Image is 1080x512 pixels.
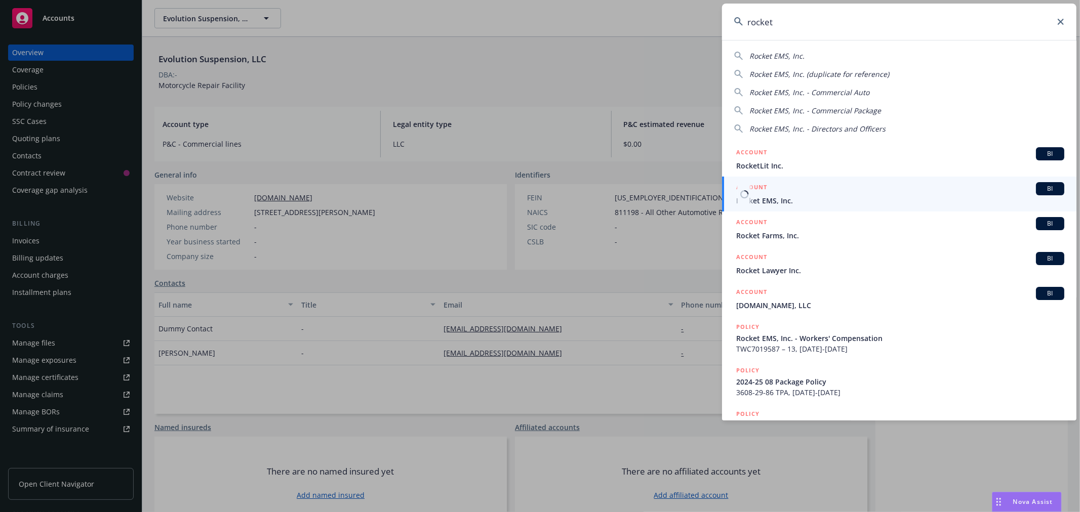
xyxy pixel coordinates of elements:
a: POLICY2024-25 08 Package Policy3608-29-86 TPA, [DATE]-[DATE] [722,360,1076,403]
span: BI [1040,184,1060,193]
span: 2025-26 08 Auto Policy [736,420,1064,431]
span: BI [1040,254,1060,263]
span: Rocket Farms, Inc. [736,230,1064,241]
h5: POLICY [736,409,759,419]
span: Rocket EMS, Inc. (duplicate for reference) [749,69,889,79]
span: Rocket EMS, Inc. - Commercial Package [749,106,881,115]
span: Nova Assist [1013,497,1053,506]
span: Rocket EMS, Inc. - Commercial Auto [749,88,869,97]
div: Drag to move [992,492,1005,511]
span: Rocket EMS, Inc. [749,51,805,61]
span: Rocket Lawyer Inc. [736,265,1064,276]
input: Search... [722,4,1076,40]
h5: ACCOUNT [736,252,767,264]
span: Rocket EMS, Inc. - Workers' Compensation [736,333,1064,344]
span: TWC7019587 – 13, [DATE]-[DATE] [736,344,1064,354]
h5: ACCOUNT [736,287,767,299]
a: ACCOUNTBIRocket EMS, Inc. [722,177,1076,211]
span: BI [1040,289,1060,298]
h5: ACCOUNT [736,182,767,194]
a: ACCOUNTBI[DOMAIN_NAME], LLC [722,281,1076,316]
a: POLICY2025-26 08 Auto Policy [722,403,1076,447]
span: Rocket EMS, Inc. [736,195,1064,206]
span: RocketLit Inc. [736,160,1064,171]
h5: ACCOUNT [736,147,767,159]
h5: POLICY [736,365,759,375]
span: BI [1040,219,1060,228]
a: POLICYRocket EMS, Inc. - Workers' CompensationTWC7019587 – 13, [DATE]-[DATE] [722,316,1076,360]
span: Rocket EMS, Inc. - Directors and Officers [749,124,886,134]
span: 2024-25 08 Package Policy [736,376,1064,387]
span: 3608-29-86 TPA, [DATE]-[DATE] [736,387,1064,398]
a: ACCOUNTBIRocket Farms, Inc. [722,211,1076,246]
a: ACCOUNTBIRocket Lawyer Inc. [722,246,1076,281]
h5: ACCOUNT [736,217,767,229]
h5: POLICY [736,322,759,332]
button: Nova Assist [992,492,1062,512]
span: [DOMAIN_NAME], LLC [736,300,1064,311]
span: BI [1040,149,1060,158]
a: ACCOUNTBIRocketLit Inc. [722,142,1076,177]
